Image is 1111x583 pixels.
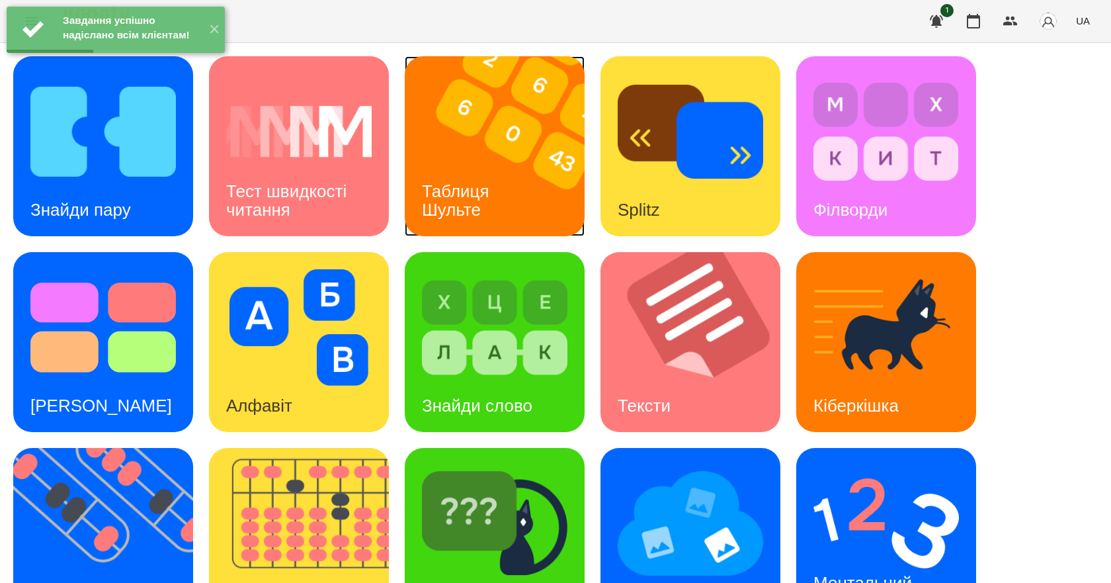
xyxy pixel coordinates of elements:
[796,56,976,236] a: ФілвордиФілворди
[63,13,198,42] div: Завдання успішно надіслано всім клієнтам!
[618,200,660,220] h3: Splitz
[422,269,567,386] img: Знайди слово
[1039,12,1057,30] img: avatar_s.png
[813,269,959,386] img: Кіберкішка
[940,4,954,17] span: 1
[226,269,372,386] img: Алфавіт
[209,56,389,236] a: Тест швидкості читанняТест швидкості читання
[796,252,976,432] a: КіберкішкаКіберкішка
[405,56,585,236] a: Таблиця ШультеТаблиця Шульте
[600,56,780,236] a: SplitzSplitz
[209,252,389,432] a: АлфавітАлфавіт
[813,200,887,220] h3: Філворди
[618,73,763,190] img: Splitz
[600,252,797,432] img: Тексти
[30,73,176,190] img: Знайди пару
[405,56,601,236] img: Таблиця Шульте
[30,396,172,416] h3: [PERSON_NAME]
[813,396,899,416] h3: Кіберкішка
[422,396,532,416] h3: Знайди слово
[226,396,292,416] h3: Алфавіт
[813,465,959,582] img: Ментальний рахунок
[13,56,193,236] a: Знайди паруЗнайди пару
[813,73,959,190] img: Філворди
[1071,9,1095,33] button: UA
[1076,14,1090,28] span: UA
[13,252,193,432] a: Тест Струпа[PERSON_NAME]
[618,396,671,416] h3: Тексти
[618,465,763,582] img: Мнемотехніка
[422,465,567,582] img: Знайди Кіберкішку
[30,200,131,220] h3: Знайди пару
[226,73,372,190] img: Тест швидкості читання
[600,252,780,432] a: ТекстиТексти
[405,252,585,432] a: Знайди словоЗнайди слово
[30,269,176,386] img: Тест Струпа
[422,181,494,219] h3: Таблиця Шульте
[226,181,351,219] h3: Тест швидкості читання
